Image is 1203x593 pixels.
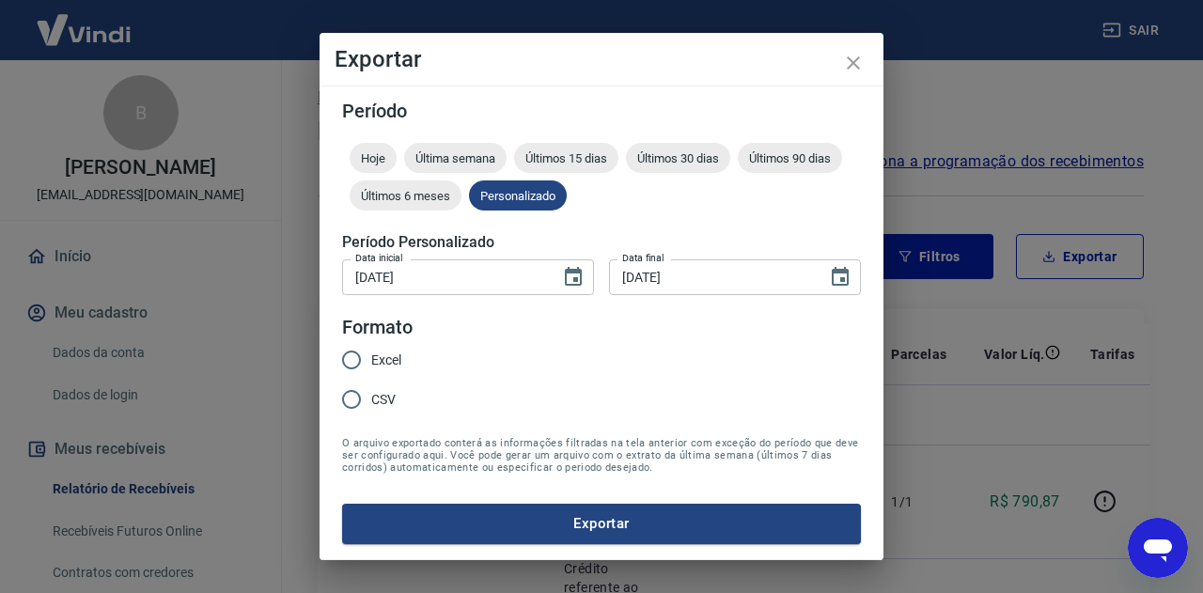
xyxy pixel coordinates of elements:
[626,143,730,173] div: Últimos 30 dias
[342,259,547,294] input: DD/MM/YYYY
[738,151,842,165] span: Últimos 90 dias
[1128,518,1188,578] iframe: Botão para abrir a janela de mensagens
[342,101,861,120] h5: Período
[342,504,861,543] button: Exportar
[342,233,861,252] h5: Período Personalizado
[609,259,814,294] input: DD/MM/YYYY
[514,143,618,173] div: Últimos 15 dias
[514,151,618,165] span: Últimos 15 dias
[831,40,876,86] button: close
[555,258,592,296] button: Choose date, selected date is 22 de set de 2025
[350,151,397,165] span: Hoje
[469,189,567,203] span: Personalizado
[371,351,401,370] span: Excel
[821,258,859,296] button: Choose date, selected date is 25 de set de 2025
[404,143,507,173] div: Última semana
[738,143,842,173] div: Últimos 90 dias
[355,251,403,265] label: Data inicial
[342,437,861,474] span: O arquivo exportado conterá as informações filtradas na tela anterior com exceção do período que ...
[342,314,413,341] legend: Formato
[371,390,396,410] span: CSV
[350,189,461,203] span: Últimos 6 meses
[335,48,868,70] h4: Exportar
[622,251,664,265] label: Data final
[350,180,461,211] div: Últimos 6 meses
[350,143,397,173] div: Hoje
[404,151,507,165] span: Última semana
[469,180,567,211] div: Personalizado
[626,151,730,165] span: Últimos 30 dias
